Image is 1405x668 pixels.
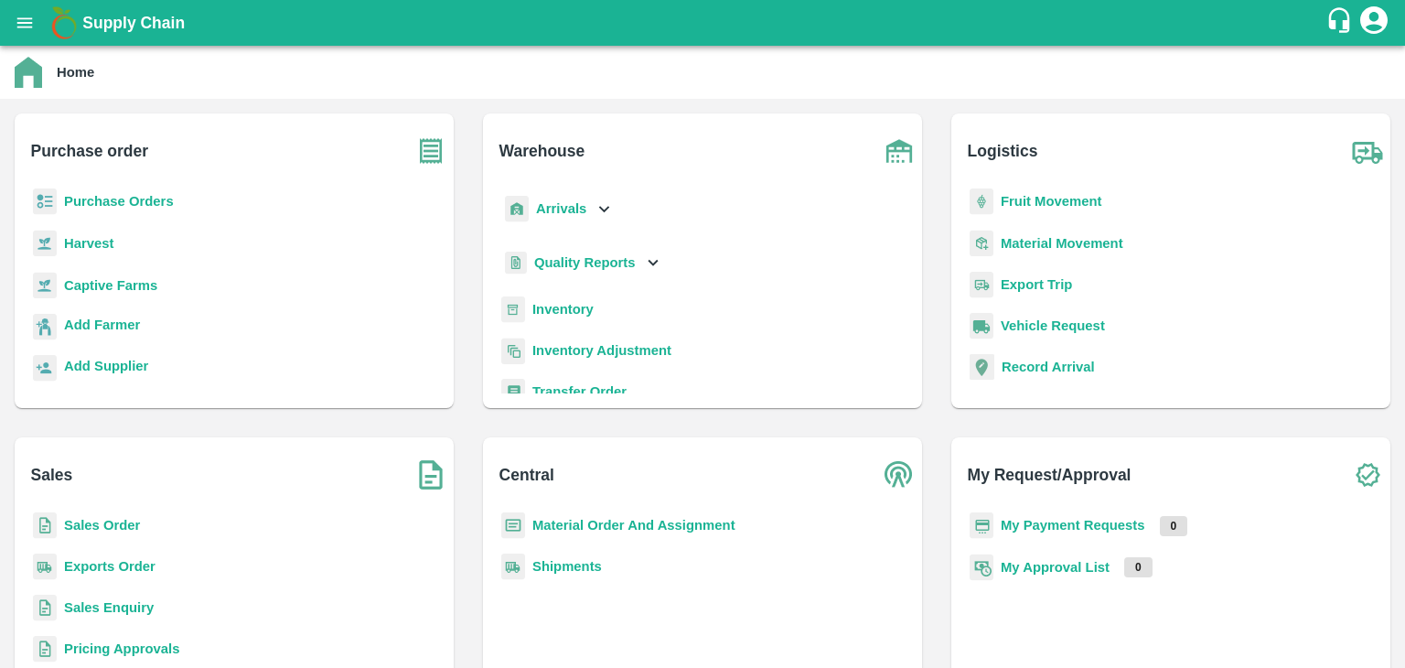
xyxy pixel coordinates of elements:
[501,512,525,539] img: centralMaterial
[1001,518,1145,533] a: My Payment Requests
[1357,4,1390,42] div: account of current user
[33,636,57,663] img: sales
[501,338,525,364] img: inventory
[970,230,993,257] img: material
[532,302,594,317] a: Inventory
[532,343,671,358] a: Inventory Adjustment
[536,201,586,216] b: Arrivals
[408,452,454,498] img: soSales
[532,384,627,399] a: Transfer Order
[64,194,174,209] a: Purchase Orders
[1001,236,1123,251] a: Material Movement
[82,10,1325,36] a: Supply Chain
[501,554,525,580] img: shipments
[505,252,527,275] img: qualityReport
[1001,318,1105,333] a: Vehicle Request
[1325,6,1357,39] div: customer-support
[1001,194,1102,209] a: Fruit Movement
[876,128,922,174] img: warehouse
[876,452,922,498] img: central
[501,379,525,405] img: whTransfer
[501,189,615,230] div: Arrivals
[501,296,525,323] img: whInventory
[532,559,602,574] a: Shipments
[970,354,994,380] img: recordArrival
[64,600,154,615] a: Sales Enquiry
[532,518,735,533] a: Material Order And Assignment
[64,356,148,381] a: Add Supplier
[1345,128,1390,174] img: truck
[408,128,454,174] img: purchase
[31,138,148,164] b: Purchase order
[970,554,993,581] img: approval
[1001,277,1072,292] a: Export Trip
[64,278,157,293] a: Captive Farms
[505,196,529,222] img: whArrival
[1001,560,1110,575] a: My Approval List
[1002,360,1095,374] a: Record Arrival
[499,138,585,164] b: Warehouse
[64,318,140,332] b: Add Farmer
[970,313,993,339] img: vehicle
[57,65,94,80] b: Home
[970,189,993,215] img: fruit
[15,57,42,88] img: home
[501,244,663,282] div: Quality Reports
[64,641,179,656] a: Pricing Approvals
[33,189,57,215] img: reciept
[33,512,57,539] img: sales
[33,595,57,621] img: sales
[31,462,73,488] b: Sales
[82,14,185,32] b: Supply Chain
[534,255,636,270] b: Quality Reports
[1124,557,1153,577] p: 0
[970,512,993,539] img: payment
[1345,452,1390,498] img: check
[64,559,156,574] a: Exports Order
[33,230,57,257] img: harvest
[970,272,993,298] img: delivery
[33,355,57,382] img: supplier
[64,315,140,339] a: Add Farmer
[33,314,57,340] img: farmer
[33,554,57,580] img: shipments
[499,462,554,488] b: Central
[46,5,82,41] img: logo
[1160,516,1188,536] p: 0
[64,518,140,533] a: Sales Order
[33,272,57,299] img: harvest
[968,138,1038,164] b: Logistics
[64,236,113,251] a: Harvest
[4,2,46,44] button: open drawer
[968,462,1132,488] b: My Request/Approval
[64,359,148,373] b: Add Supplier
